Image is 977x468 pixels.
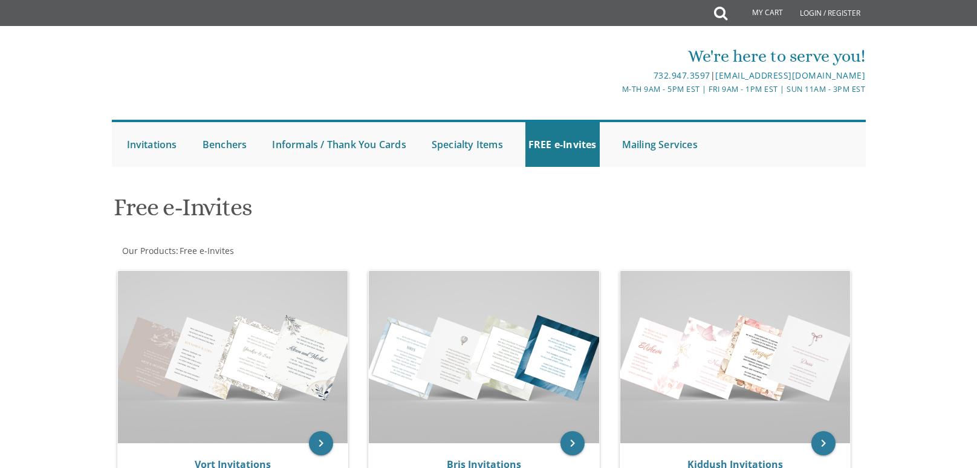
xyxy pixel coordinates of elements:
[309,431,333,455] a: keyboard_arrow_right
[363,83,865,96] div: M-Th 9am - 5pm EST | Fri 9am - 1pm EST | Sun 11am - 3pm EST
[124,122,180,167] a: Invitations
[560,431,585,455] a: keyboard_arrow_right
[429,122,506,167] a: Specialty Items
[200,122,250,167] a: Benchers
[654,70,710,81] a: 732.947.3597
[363,44,865,68] div: We're here to serve you!
[619,122,701,167] a: Mailing Services
[112,245,489,257] div: :
[178,245,234,256] a: Free e-Invites
[118,271,348,443] img: Vort Invitations
[114,194,607,230] h1: Free e-Invites
[715,70,865,81] a: [EMAIL_ADDRESS][DOMAIN_NAME]
[726,1,791,25] a: My Cart
[811,431,836,455] a: keyboard_arrow_right
[180,245,234,256] span: Free e-Invites
[525,122,600,167] a: FREE e-Invites
[121,245,176,256] a: Our Products
[363,68,865,83] div: |
[369,271,599,443] img: Bris Invitations
[269,122,409,167] a: Informals / Thank You Cards
[620,271,851,443] img: Kiddush Invitations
